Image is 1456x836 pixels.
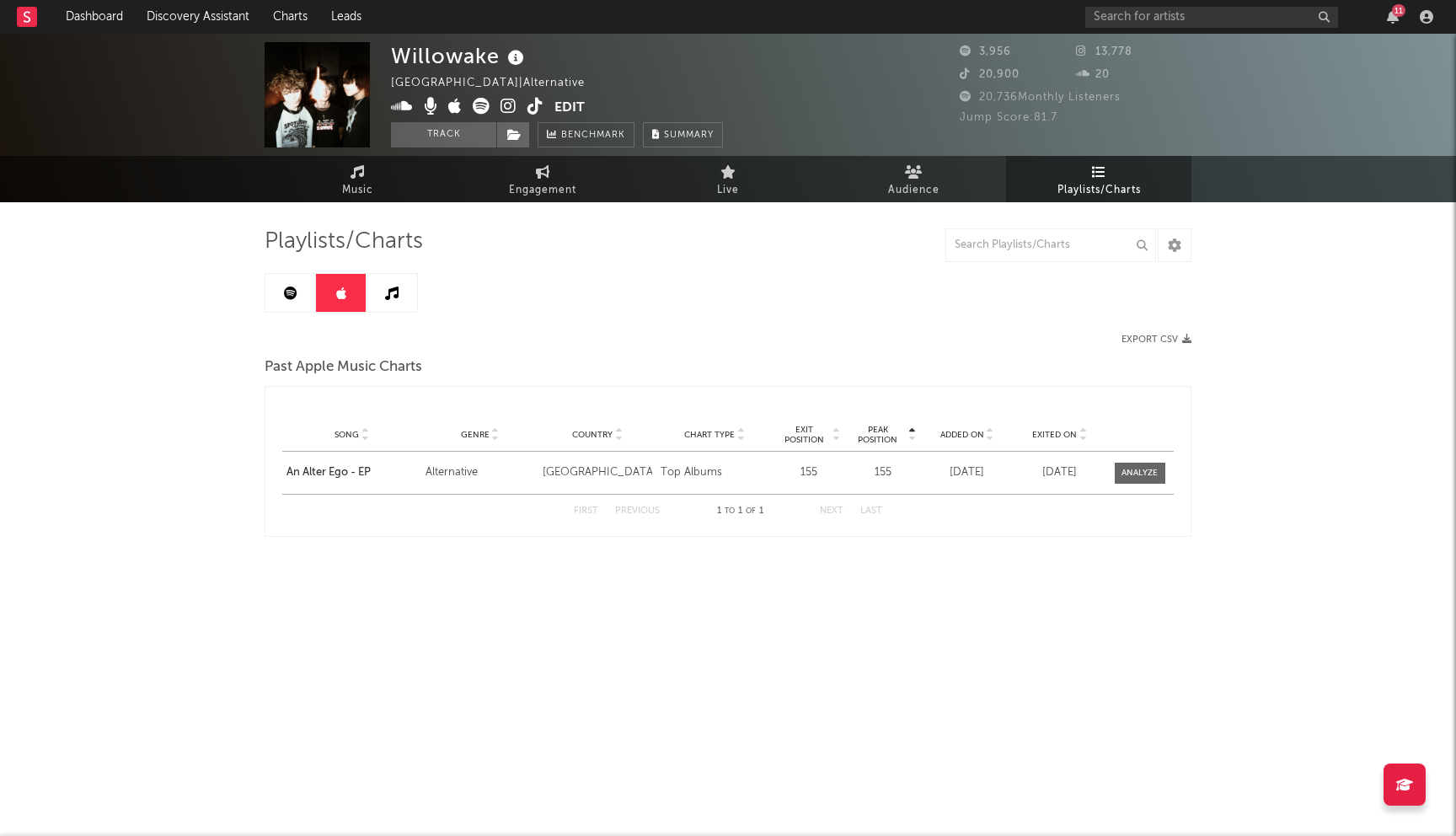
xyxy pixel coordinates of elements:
[684,430,735,440] span: Chart Type
[391,122,496,147] button: Track
[615,506,660,516] button: Previous
[554,98,585,119] button: Edit
[778,464,841,481] div: 155
[1121,335,1191,345] button: Export CSV
[391,42,528,70] div: Willowake
[849,425,907,445] span: Peak Position
[1018,464,1102,481] div: [DATE]
[725,507,735,515] span: to
[265,232,423,252] span: Playlists/Charts
[265,156,450,202] a: Music
[1076,69,1110,80] span: 20
[342,180,373,201] span: Music
[821,156,1006,202] a: Audience
[391,73,604,94] div: [GEOGRAPHIC_DATA] | Alternative
[925,464,1009,481] div: [DATE]
[1085,7,1338,28] input: Search for artists
[572,430,613,440] span: Country
[509,180,576,201] span: Engagement
[461,430,490,440] span: Genre
[778,425,831,445] span: Exit Position
[1006,156,1191,202] a: Playlists/Charts
[960,112,1057,123] span: Jump Score: 81.7
[1387,10,1399,24] button: 11
[820,506,843,516] button: Next
[286,464,417,481] a: An Alter Ego - EP
[538,122,634,147] a: Benchmark
[635,156,821,202] a: Live
[746,507,756,515] span: of
[888,180,939,201] span: Audience
[265,357,422,378] span: Past Apple Music Charts
[849,464,917,481] div: 155
[661,464,769,481] div: Top Albums
[940,430,984,440] span: Added On
[960,92,1121,103] span: 20,736 Monthly Listeners
[1032,430,1077,440] span: Exited On
[717,180,739,201] span: Live
[643,122,723,147] button: Summary
[960,46,1011,57] span: 3,956
[860,506,882,516] button: Last
[1392,4,1405,17] div: 11
[1057,180,1141,201] span: Playlists/Charts
[450,156,635,202] a: Engagement
[945,228,1156,262] input: Search Playlists/Charts
[561,126,625,146] span: Benchmark
[543,464,651,481] div: [GEOGRAPHIC_DATA]
[960,69,1020,80] span: 20,900
[335,430,359,440] span: Song
[693,501,786,522] div: 1 1 1
[426,464,534,481] div: Alternative
[574,506,598,516] button: First
[1076,46,1132,57] span: 13,778
[664,131,714,140] span: Summary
